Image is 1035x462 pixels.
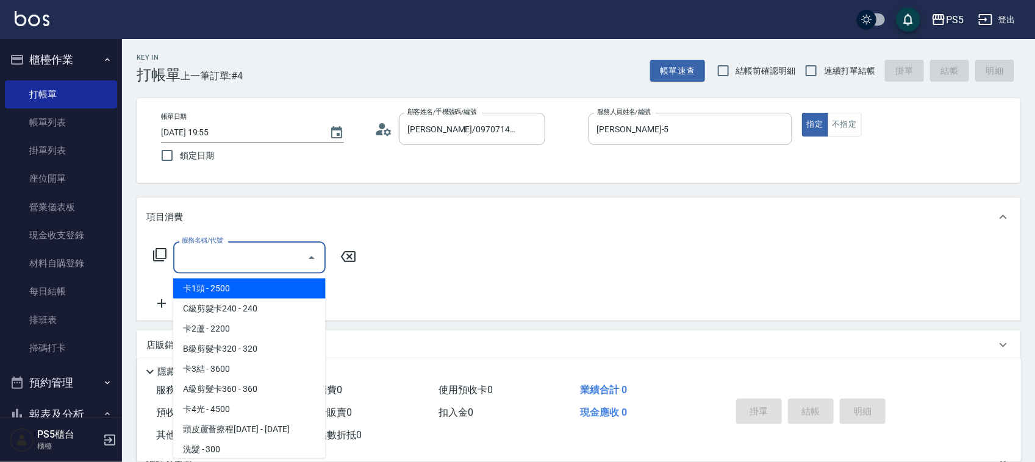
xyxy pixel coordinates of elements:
[173,419,326,439] span: 頭皮蘆薈療程[DATE] - [DATE]
[15,11,49,26] img: Logo
[146,339,183,352] p: 店販銷售
[156,407,210,418] span: 預收卡販賣 0
[161,112,187,121] label: 帳單日期
[5,80,117,108] a: 打帳單
[322,118,351,147] button: Choose date, selected date is 2025-10-07
[973,9,1020,31] button: 登出
[824,65,875,77] span: 連續打單結帳
[173,279,326,299] span: 卡1頭 - 2500
[37,428,99,441] h5: PS5櫃台
[597,107,651,116] label: 服務人員姓名/編號
[5,249,117,277] a: 材料自購登錄
[137,330,1020,360] div: 店販銷售
[407,107,477,116] label: 顧客姓名/手機號碼/編號
[5,399,117,430] button: 報表及分析
[650,60,705,82] button: 帳單速查
[180,149,214,162] span: 鎖定日期
[5,193,117,221] a: 營業儀表板
[146,211,183,224] p: 項目消費
[736,65,796,77] span: 結帳前確認明細
[173,379,326,399] span: A級剪髮卡360 - 360
[5,221,117,249] a: 現金收支登錄
[5,137,117,165] a: 掛單列表
[828,113,862,137] button: 不指定
[5,165,117,193] a: 座位開單
[173,299,326,319] span: C級剪髮卡240 - 240
[580,384,627,396] span: 業績合計 0
[5,44,117,76] button: 櫃檯作業
[157,366,212,378] p: 隱藏業績明細
[156,384,201,396] span: 服務消費 0
[439,407,474,418] span: 扣入金 0
[137,54,181,62] h2: Key In
[5,306,117,334] a: 排班表
[182,236,223,245] label: 服務名稱/代號
[439,384,493,396] span: 使用預收卡 0
[298,429,362,441] span: 紅利點數折抵 0
[137,66,181,84] h3: 打帳單
[181,68,243,84] span: 上一筆訂單:#4
[580,407,627,418] span: 現金應收 0
[173,399,326,419] span: 卡4光 - 4500
[156,429,220,441] span: 其他付款方式 0
[926,7,969,32] button: PS5
[5,277,117,305] a: 每日結帳
[10,428,34,452] img: Person
[161,123,317,143] input: YYYY/MM/DD hh:mm
[946,12,964,27] div: PS5
[5,108,117,137] a: 帳單列表
[173,439,326,460] span: 洗髮 - 300
[173,339,326,359] span: B級剪髮卡320 - 320
[802,113,828,137] button: 指定
[5,367,117,399] button: 預約管理
[173,359,326,379] span: 卡3結 - 3600
[37,441,99,452] p: 櫃檯
[173,319,326,339] span: 卡2蘆 - 2200
[896,7,920,32] button: save
[302,248,321,268] button: Close
[5,334,117,362] a: 掃碼打卡
[137,197,1020,236] div: 項目消費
